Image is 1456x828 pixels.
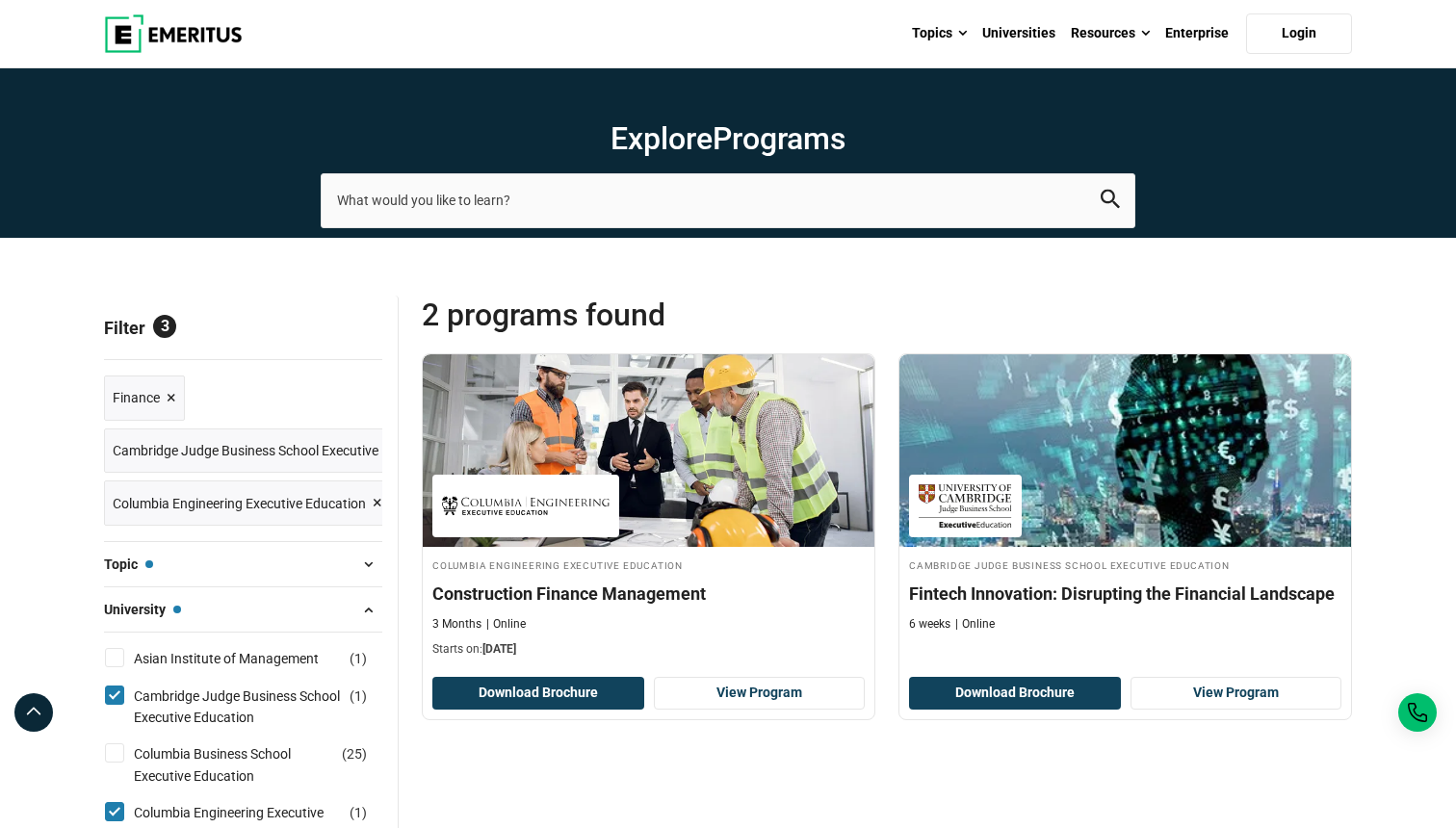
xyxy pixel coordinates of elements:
[113,387,160,408] span: Finance
[321,119,1135,158] h1: Explore
[909,556,1341,573] h4: Cambridge Judge Business School Executive Education
[113,493,366,514] span: Columbia Engineering Executive Education
[486,616,526,633] p: Online
[153,315,176,338] span: 3
[134,686,379,729] a: Cambridge Judge Business School Executive Education
[442,484,610,528] img: Columbia Engineering Executive Education
[104,599,181,620] span: University
[432,677,644,710] button: Download Brochure
[482,642,516,656] span: [DATE]
[432,582,865,606] h4: Construction Finance Management
[1101,194,1120,213] a: search
[423,354,874,547] img: Construction Finance Management | Online Finance Course
[323,318,382,343] a: Reset all
[104,296,382,359] p: Filter
[134,648,357,669] a: Asian Institute of Management
[909,582,1341,606] h4: Fintech Innovation: Disrupting the Financial Landscape
[113,440,442,461] span: Cambridge Judge Business School Executive Education
[654,677,866,710] a: View Program
[350,686,367,707] span: ( )
[713,120,845,157] span: Programs
[373,489,382,517] span: ×
[354,688,362,704] span: 1
[1246,13,1352,54] a: Login
[354,805,362,820] span: 1
[919,484,1012,528] img: Cambridge Judge Business School Executive Education
[909,677,1121,710] button: Download Brochure
[909,616,950,633] p: 6 weeks
[104,375,185,421] a: Finance ×
[104,595,382,624] button: University
[432,616,481,633] p: 3 Months
[422,296,887,334] span: 2 Programs found
[321,173,1135,227] input: search-page
[432,641,865,658] p: Starts on:
[104,428,467,474] a: Cambridge Judge Business School Executive Education ×
[899,354,1351,547] img: Fintech Innovation: Disrupting the Financial Landscape | Online Finance Course
[1131,677,1342,710] a: View Program
[347,746,362,762] span: 25
[167,384,176,412] span: ×
[350,648,367,669] span: ( )
[104,550,382,579] button: Topic
[104,480,391,526] a: Columbia Engineering Executive Education ×
[432,556,865,573] h4: Columbia Engineering Executive Education
[955,616,995,633] p: Online
[354,651,362,666] span: 1
[423,354,874,668] a: Finance Course by Columbia Engineering Executive Education - November 20, 2025 Columbia Engineeri...
[342,743,367,764] span: ( )
[104,554,153,575] span: Topic
[350,802,367,823] span: ( )
[1101,190,1120,212] button: search
[134,743,379,787] a: Columbia Business School Executive Education
[899,354,1351,642] a: Finance Course by Cambridge Judge Business School Executive Education - Cambridge Judge Business ...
